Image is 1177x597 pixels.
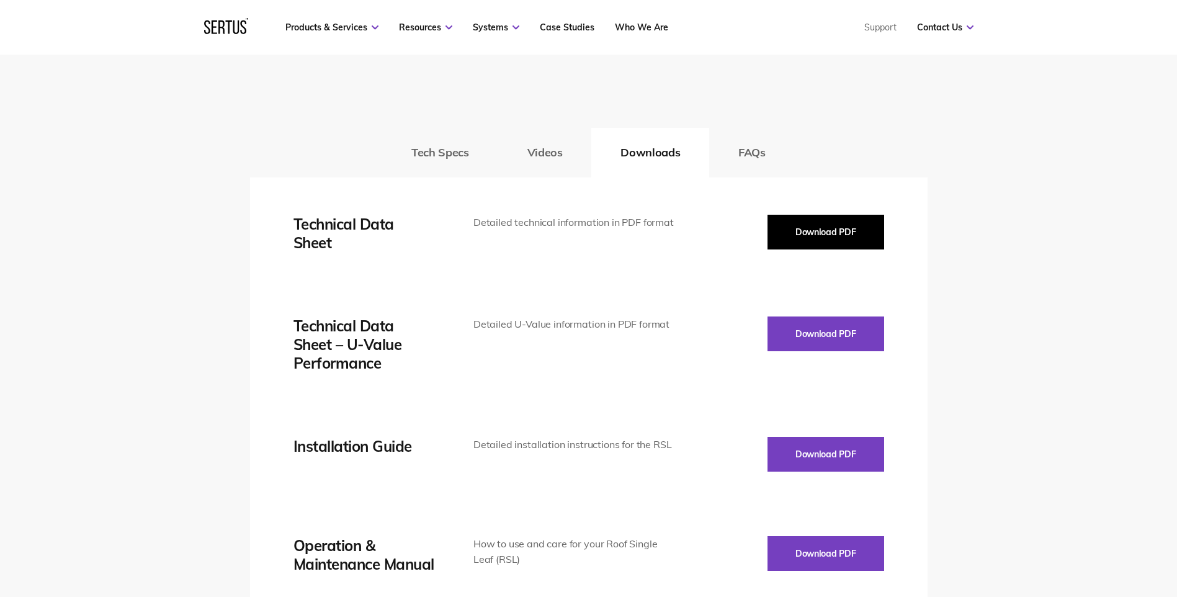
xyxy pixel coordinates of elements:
a: Systems [473,22,519,33]
div: Technical Data Sheet [293,215,436,252]
a: Resources [399,22,452,33]
button: FAQs [709,128,795,177]
div: Operation & Maintenance Manual [293,536,436,573]
div: Installation Guide [293,437,436,456]
iframe: Chat Widget [954,453,1177,597]
div: How to use and care for your Roof Single Leaf (RSL) [473,536,679,568]
button: Download PDF [768,215,884,249]
button: Download PDF [768,316,884,351]
button: Download PDF [768,437,884,472]
button: Download PDF [768,536,884,571]
a: Who We Are [615,22,668,33]
div: Technical Data Sheet – U-Value Performance [293,316,436,372]
button: Tech Specs [382,128,498,177]
div: Detailed U-Value information in PDF format [473,316,679,333]
a: Contact Us [917,22,973,33]
div: Detailed installation instructions for the RSL [473,437,679,453]
div: Detailed technical information in PDF format [473,215,679,231]
a: Support [864,22,897,33]
button: Videos [498,128,592,177]
a: Case Studies [540,22,594,33]
a: Products & Services [285,22,378,33]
